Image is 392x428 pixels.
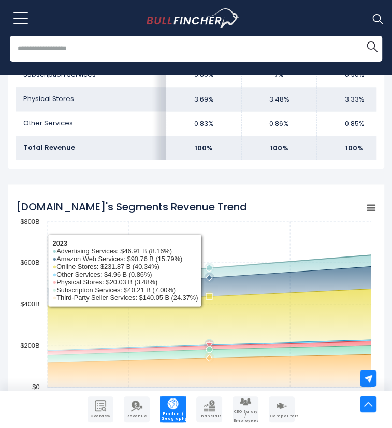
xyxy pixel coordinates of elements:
[147,8,258,28] a: Go to homepage
[20,341,39,349] text: $200B
[16,111,166,136] td: Other Services
[16,136,166,160] td: Total Revenue
[16,87,166,111] td: Physical Stores
[161,412,185,421] span: Product / Geography
[234,410,257,423] span: CEO Salary / Employees
[317,111,392,136] td: 0.85%
[20,258,39,266] text: $600B
[124,396,150,422] a: Company Revenue
[16,63,166,87] td: Subscription Services
[197,414,221,418] span: Financials
[20,217,39,225] text: $800B
[241,63,316,87] td: 7%
[20,299,39,307] text: $400B
[166,111,241,136] td: 0.83%
[241,87,316,111] td: 3.48%
[88,396,113,422] a: Company Overview
[317,63,392,87] td: 6.96%
[361,36,382,56] button: Search
[16,199,247,213] tspan: [DOMAIN_NAME]'s Segments Revenue Trend
[166,136,241,160] td: 100%
[241,111,316,136] td: 0.86%
[270,414,294,418] span: Competitors
[269,396,295,422] a: Company Competitors
[166,63,241,87] td: 6.85%
[196,396,222,422] a: Company Financials
[241,136,316,160] td: 100%
[32,382,39,390] text: $0
[233,396,258,422] a: Company Employees
[166,87,241,111] td: 3.69%
[317,87,392,111] td: 3.33%
[160,396,186,422] a: Company Product/Geography
[125,414,149,418] span: Revenue
[317,136,392,160] td: 100%
[147,8,239,28] img: Bullfincher logo
[89,414,112,418] span: Overview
